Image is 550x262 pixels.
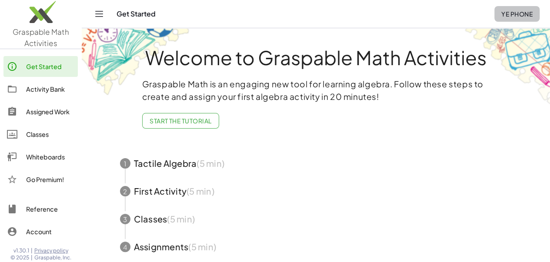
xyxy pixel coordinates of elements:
[3,124,78,145] a: Classes
[26,174,74,185] div: Go Premium!
[110,233,523,261] button: 4Assignments(5 min)
[142,78,490,103] p: Graspable Math is an engaging new tool for learning algebra. Follow these steps to create and ass...
[3,79,78,99] a: Activity Bank
[26,84,74,94] div: Activity Bank
[3,56,78,77] a: Get Started
[494,6,540,22] button: ye phone
[3,199,78,219] a: Reference
[150,117,212,125] span: Start the Tutorial
[26,226,74,237] div: Account
[120,214,130,224] div: 3
[110,149,523,177] button: 1Tactile Algebra(5 min)
[31,247,33,254] span: |
[26,152,74,162] div: Whiteboards
[26,129,74,139] div: Classes
[3,146,78,167] a: Whiteboards
[92,7,106,21] button: Toggle navigation
[142,113,219,129] button: Start the Tutorial
[120,242,130,252] div: 4
[3,101,78,122] a: Assigned Work
[3,221,78,242] a: Account
[34,247,71,254] a: Privacy policy
[26,106,74,117] div: Assigned Work
[26,61,74,72] div: Get Started
[120,158,130,169] div: 1
[10,254,29,261] span: © 2025
[110,205,523,233] button: 3Classes(5 min)
[13,27,69,48] span: Graspable Math Activities
[501,10,533,18] span: ye phone
[26,204,74,214] div: Reference
[82,27,190,96] img: get-started-bg-ul-Ceg4j33I.png
[13,247,29,254] span: v1.30.1
[104,47,528,67] h1: Welcome to Graspable Math Activities
[120,186,130,196] div: 2
[34,254,71,261] span: Graspable, Inc.
[31,254,33,261] span: |
[110,177,523,205] button: 2First Activity(5 min)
